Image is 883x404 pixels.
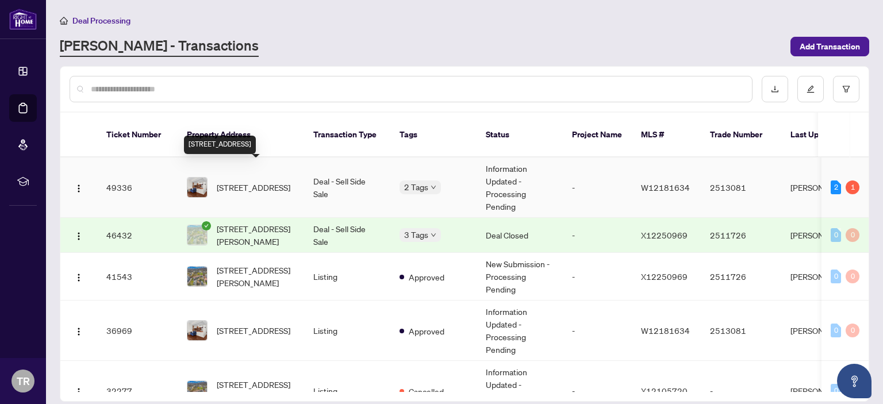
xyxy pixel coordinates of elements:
span: down [431,232,436,238]
td: [PERSON_NAME] [781,253,867,301]
td: 2513081 [701,157,781,218]
img: thumbnail-img [187,321,207,340]
td: 2513081 [701,301,781,361]
img: Logo [74,273,83,282]
button: Logo [70,267,88,286]
span: TR [17,373,30,389]
th: Status [477,113,563,157]
span: 2 Tags [404,180,428,194]
td: 2511726 [701,218,781,253]
td: - [563,157,632,218]
button: edit [797,76,824,102]
div: 0 [831,228,841,242]
span: [STREET_ADDRESS] [217,181,290,194]
span: X12250969 [641,230,688,240]
td: Deal - Sell Side Sale [304,157,390,218]
img: thumbnail-img [187,225,207,245]
span: filter [842,85,850,93]
img: Logo [74,327,83,336]
button: filter [833,76,859,102]
th: Project Name [563,113,632,157]
button: Logo [70,382,88,400]
div: 0 [846,324,859,337]
div: 0 [846,270,859,283]
span: Approved [409,325,444,337]
button: Logo [70,178,88,197]
td: 46432 [97,218,178,253]
img: Logo [74,184,83,193]
td: 36969 [97,301,178,361]
span: edit [807,85,815,93]
img: Logo [74,387,83,397]
td: - [563,253,632,301]
div: 0 [831,270,841,283]
td: Deal Closed [477,218,563,253]
td: [PERSON_NAME] [781,301,867,361]
th: Property Address [178,113,304,157]
td: Listing [304,253,390,301]
span: X12105720 [641,386,688,396]
div: 1 [846,180,859,194]
td: New Submission - Processing Pending [477,253,563,301]
a: [PERSON_NAME] - Transactions [60,36,259,57]
span: Cancelled [409,385,444,398]
span: [STREET_ADDRESS][PERSON_NAME] [217,222,295,248]
th: MLS # [632,113,701,157]
td: [PERSON_NAME] [781,157,867,218]
span: Approved [409,271,444,283]
img: thumbnail-img [187,178,207,197]
span: [STREET_ADDRESS][PERSON_NAME] [217,264,295,289]
td: 2511726 [701,253,781,301]
td: Listing [304,301,390,361]
span: check-circle [202,221,211,230]
td: Deal - Sell Side Sale [304,218,390,253]
span: Add Transaction [800,37,860,56]
span: [STREET_ADDRESS][PERSON_NAME] [217,378,295,403]
span: Deal Processing [72,16,130,26]
img: logo [9,9,37,30]
img: thumbnail-img [187,381,207,401]
span: 3 Tags [404,228,428,241]
span: W12181634 [641,325,690,336]
div: 0 [846,228,859,242]
span: [STREET_ADDRESS] [217,324,290,337]
img: thumbnail-img [187,267,207,286]
td: 41543 [97,253,178,301]
div: [STREET_ADDRESS] [184,136,256,154]
span: download [771,85,779,93]
th: Trade Number [701,113,781,157]
span: W12181634 [641,182,690,193]
th: Transaction Type [304,113,390,157]
td: 49336 [97,157,178,218]
th: Last Updated By [781,113,867,157]
button: Open asap [837,364,872,398]
span: down [431,184,436,190]
td: - [563,218,632,253]
td: - [563,301,632,361]
span: home [60,17,68,25]
div: 0 [831,324,841,337]
button: Logo [70,226,88,244]
td: Information Updated - Processing Pending [477,157,563,218]
span: X12250969 [641,271,688,282]
img: Logo [74,232,83,241]
th: Tags [390,113,477,157]
div: 2 [831,180,841,194]
td: Information Updated - Processing Pending [477,301,563,361]
th: Ticket Number [97,113,178,157]
button: Logo [70,321,88,340]
td: [PERSON_NAME] [781,218,867,253]
button: Add Transaction [790,37,869,56]
div: 0 [831,384,841,398]
button: download [762,76,788,102]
